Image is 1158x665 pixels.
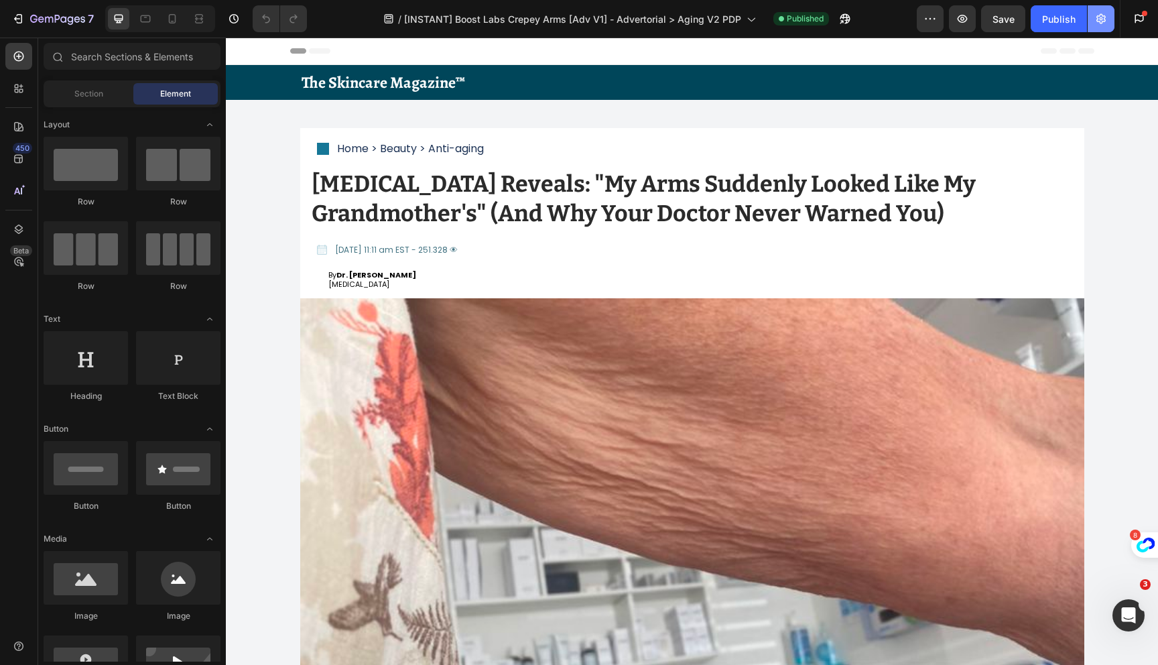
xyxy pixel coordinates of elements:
div: Button [136,500,220,512]
span: Published [787,13,824,25]
span: Button [44,423,68,435]
p: 7 [88,11,94,27]
span: 3 [1140,579,1151,590]
div: Undo/Redo [253,5,307,32]
span: Layout [44,119,70,131]
span: Toggle open [199,308,220,330]
button: Save [981,5,1025,32]
div: Heading [44,390,128,402]
div: Row [44,196,128,208]
div: Button [44,500,128,512]
span: Toggle open [199,528,220,550]
div: Image [136,610,220,622]
div: Row [44,280,128,292]
span: / [398,12,401,26]
div: Image [44,610,128,622]
span: Toggle open [199,418,220,440]
button: 7 [5,5,100,32]
input: Search Sections & Elements [44,43,220,70]
span: Section [74,88,103,100]
span: Text [44,313,60,325]
div: Row [136,280,220,292]
span: Media [44,533,67,545]
div: Row [136,196,220,208]
iframe: Design area [226,38,1158,665]
span: Element [160,88,191,100]
div: Publish [1042,12,1076,26]
iframe: Intercom live chat [1112,599,1145,631]
span: [INSTANT] Boost Labs Crepey Arms [Adv V1] - Advertorial > Aging V2 PDP [404,12,741,26]
span: Save [992,13,1015,25]
span: Toggle open [199,114,220,135]
div: Beta [10,245,32,256]
button: Publish [1031,5,1087,32]
div: Text Block [136,390,220,402]
div: 450 [13,143,32,154]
